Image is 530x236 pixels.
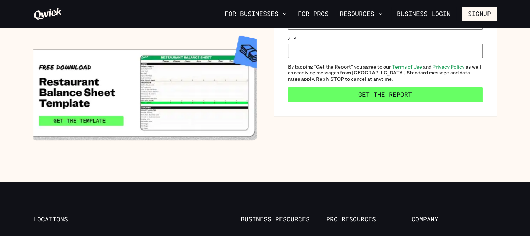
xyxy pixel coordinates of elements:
span: Business Resources [241,215,326,223]
span: Pro Resources [326,215,412,223]
button: Get the Report [288,87,483,102]
a: Privacy Policy [432,63,464,70]
a: For Pros [295,8,331,20]
a: Terms of Use [392,63,422,70]
span: By tapping “Get the Report” you agree to our and as well as receiving messages from [GEOGRAPHIC_D... [288,64,483,82]
button: For Businesses [222,8,290,20]
a: Business Login [391,7,456,21]
span: Company [412,215,497,223]
span: Locations [33,215,119,223]
button: Signup [462,7,497,21]
label: Zip [288,35,296,41]
img: The only restaurant balance sheet template your restaurant needs. [33,30,257,147]
button: Resources [337,8,385,20]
